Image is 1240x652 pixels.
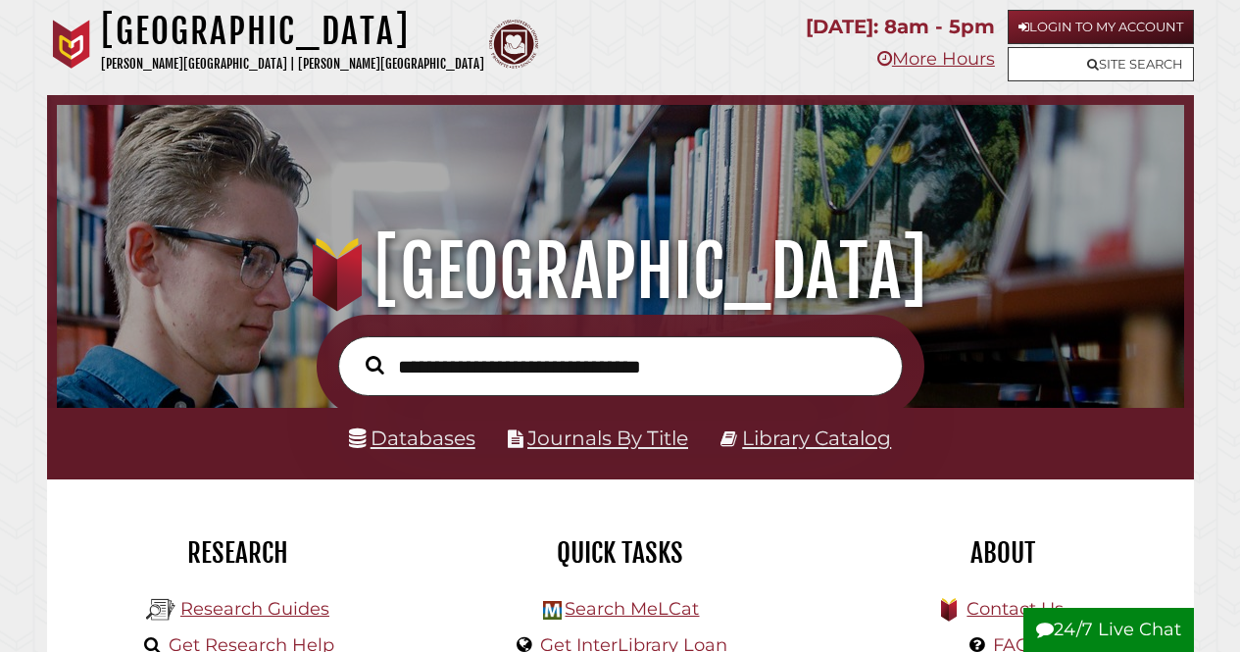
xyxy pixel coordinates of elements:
a: More Hours [877,48,995,70]
i: Search [366,355,384,375]
a: Library Catalog [742,426,891,450]
img: Calvin University [47,20,96,69]
a: Journals By Title [527,426,688,450]
p: [DATE]: 8am - 5pm [806,10,995,44]
a: Search MeLCat [565,598,699,620]
h1: [GEOGRAPHIC_DATA] [101,10,484,53]
button: Search [356,351,394,379]
a: Databases [349,426,475,450]
a: Site Search [1008,47,1194,81]
h2: Quick Tasks [444,536,797,570]
a: Login to My Account [1008,10,1194,44]
img: Calvin Theological Seminary [489,20,538,69]
a: Research Guides [180,598,329,620]
h2: About [826,536,1179,570]
img: Hekman Library Logo [146,595,175,625]
img: Hekman Library Logo [543,601,562,620]
h1: [GEOGRAPHIC_DATA] [74,228,1165,315]
p: [PERSON_NAME][GEOGRAPHIC_DATA] | [PERSON_NAME][GEOGRAPHIC_DATA] [101,53,484,75]
a: Contact Us [967,598,1064,620]
h2: Research [62,536,415,570]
